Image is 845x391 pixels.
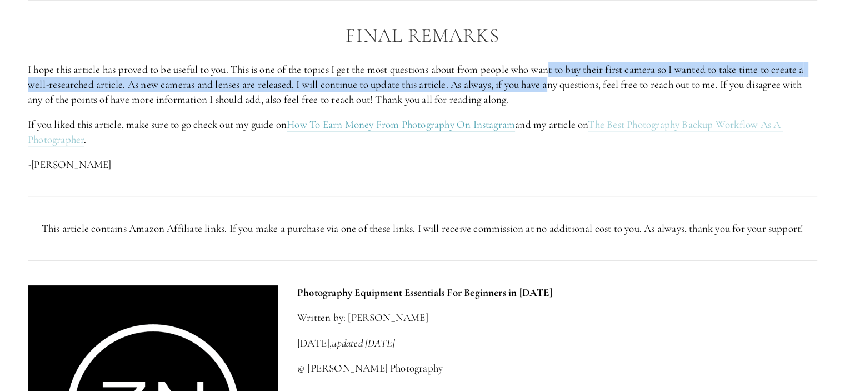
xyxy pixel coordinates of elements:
em: updated [DATE] [332,336,395,349]
a: How To Earn Money From Photography On Instagram [287,118,515,132]
a: The Best Photography Backup Workflow As A Photographer [28,118,783,147]
p: I hope this article has proved to be useful to you. This is one of the topics I get the most ques... [28,62,817,107]
p: If you liked this article, make sure to go check out my guide on and my article on . [28,117,817,147]
p: -[PERSON_NAME] [28,157,817,172]
p: © [PERSON_NAME] Photography [297,361,817,376]
p: Written by: [PERSON_NAME] [297,310,817,325]
p: [DATE], [297,336,817,351]
h2: Final Remarks [28,25,817,47]
p: This article contains Amazon Affiliate links. If you make a purchase via one of these links, I wi... [28,221,817,236]
strong: Photography Equipment Essentials For Beginners in [DATE] [297,286,552,299]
